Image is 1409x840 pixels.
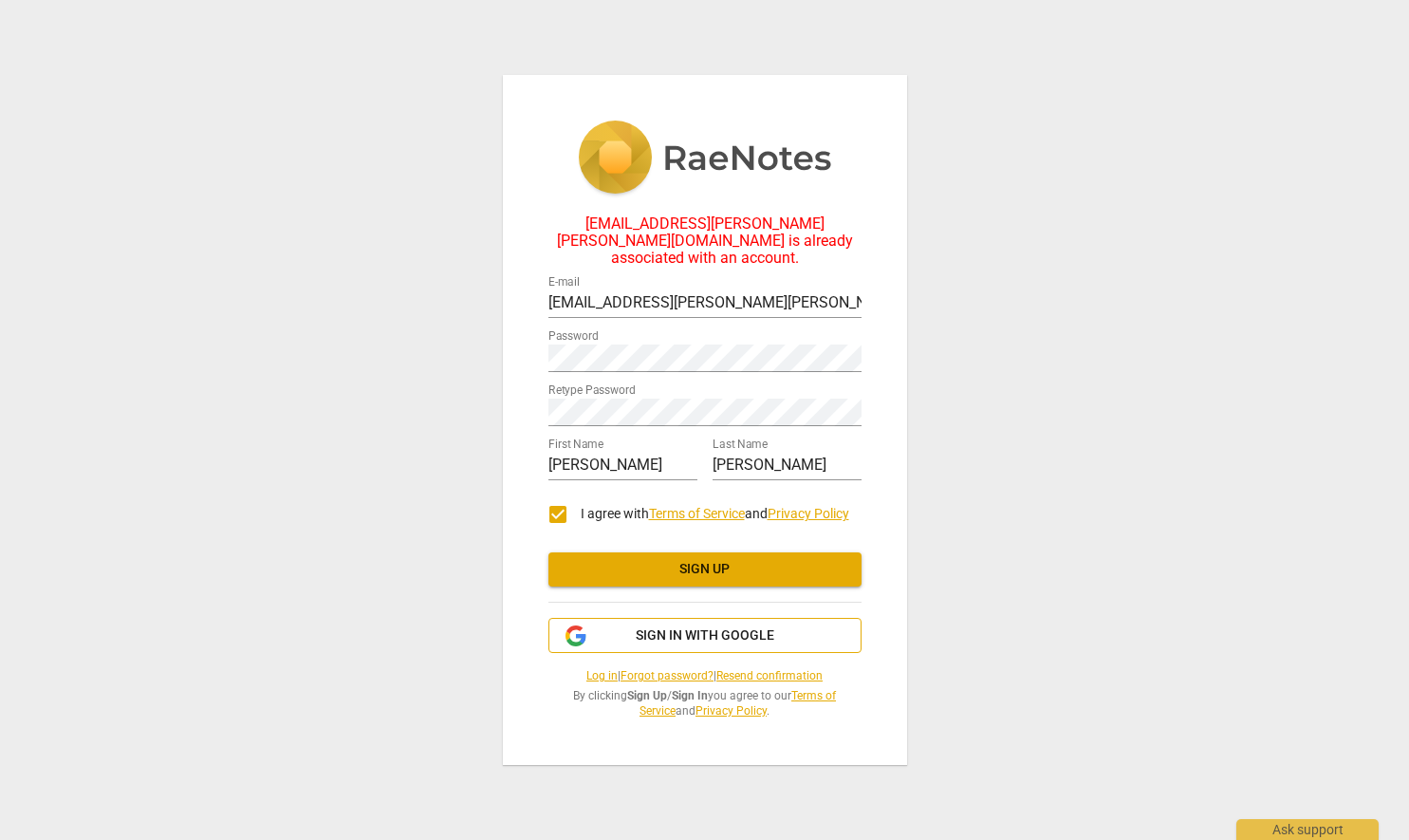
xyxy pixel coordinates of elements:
[695,704,767,718] a: Privacy Policy
[548,688,862,719] span: By clicking / you agree to our and .
[636,626,774,645] span: Sign in with Google
[548,439,603,450] label: First Name
[627,689,667,702] b: Sign Up
[713,439,768,450] label: Last Name
[548,276,580,288] label: E-mail
[716,669,823,682] a: Resend confirmation
[548,618,862,654] button: Sign in with Google
[578,121,832,198] img: 5ac2273c67554f335776073100b6d88f.svg
[548,552,862,587] button: Sign up
[564,560,846,579] span: Sign up
[548,668,862,684] span: | |
[621,669,714,682] a: Forgot password?
[586,669,618,682] a: Log in
[548,215,862,268] div: [EMAIL_ADDRESS][PERSON_NAME][PERSON_NAME][DOMAIN_NAME] is already associated with an account.
[768,506,849,521] a: Privacy Policy
[548,330,599,342] label: Password
[640,689,836,719] a: Terms of Service
[581,506,849,521] span: I agree with and
[548,384,636,396] label: Retype Password
[672,689,708,702] b: Sign In
[649,506,745,521] a: Terms of Service
[1236,819,1379,840] div: Ask support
